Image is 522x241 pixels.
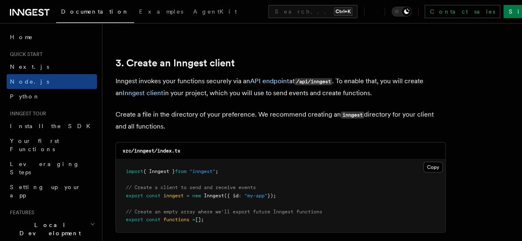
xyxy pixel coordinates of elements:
[146,193,161,199] span: const
[126,168,143,174] span: import
[7,74,97,89] a: Node.js
[7,180,97,203] a: Setting up your app
[123,89,163,97] a: Inngest client
[267,193,276,199] span: });
[7,51,43,58] span: Quick start
[334,7,352,16] kbd: Ctrl+K
[295,78,332,85] code: /api/inngest
[193,8,237,15] span: AgentKit
[10,33,33,41] span: Home
[116,57,235,69] a: 3. Create an Inngest client
[146,217,161,222] span: const
[215,168,218,174] span: ;
[56,2,134,23] a: Documentation
[134,2,188,22] a: Examples
[10,63,49,70] span: Next.js
[341,112,364,119] code: inngest
[192,193,201,199] span: new
[175,168,187,174] span: from
[163,217,189,222] span: functions
[7,59,97,74] a: Next.js
[10,184,81,199] span: Setting up your app
[143,168,175,174] span: { Inngest }
[187,193,189,199] span: =
[139,8,183,15] span: Examples
[10,78,49,85] span: Node.js
[10,123,95,129] span: Install the SDK
[239,193,241,199] span: :
[7,30,97,44] a: Home
[10,138,59,152] span: Your first Functions
[7,209,34,216] span: Features
[224,193,239,199] span: ({ id
[7,157,97,180] a: Leveraging Steps
[244,193,267,199] span: "my-app"
[7,119,97,133] a: Install the SDK
[204,193,224,199] span: Inngest
[392,7,411,16] button: Toggle dark mode
[7,221,90,237] span: Local Development
[188,2,242,22] a: AgentKit
[10,93,40,100] span: Python
[7,110,46,117] span: Inngest tour
[7,133,97,157] a: Your first Functions
[192,217,195,222] span: =
[10,161,80,175] span: Leveraging Steps
[126,193,143,199] span: export
[123,148,180,154] code: src/inngest/index.ts
[195,217,204,222] span: [];
[268,5,357,18] button: Search...Ctrl+K
[116,75,446,99] p: Inngest invokes your functions securely via an at . To enable that, you will create an in your pr...
[423,162,443,173] button: Copy
[189,168,215,174] span: "inngest"
[126,185,256,190] span: // Create a client to send and receive events
[116,109,446,132] p: Create a file in the directory of your preference. We recommend creating an directory for your cl...
[126,209,322,215] span: // Create an empty array where we'll export future Inngest functions
[250,77,289,85] a: API endpoint
[425,5,500,18] a: Contact sales
[7,89,97,104] a: Python
[163,193,184,199] span: inngest
[126,217,143,222] span: export
[7,218,97,241] button: Local Development
[61,8,129,15] span: Documentation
